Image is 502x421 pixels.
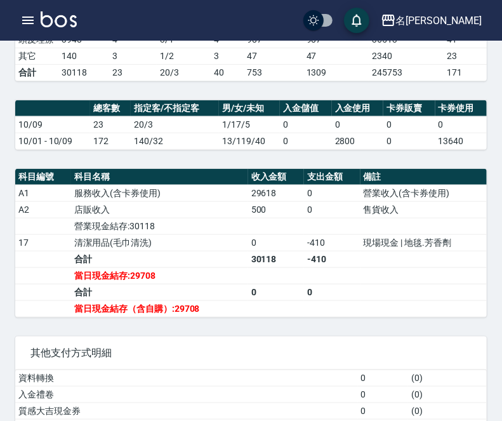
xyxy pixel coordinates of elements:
td: 23 [90,116,131,133]
td: 質感大吉現金券 [15,403,358,419]
td: 當日現金結存（含自購）:29708 [71,300,248,317]
th: 總客數 [90,100,131,117]
th: 男/女/未知 [219,100,280,117]
td: 0 [304,185,360,201]
td: 10/09 [15,116,90,133]
td: 0 [280,133,331,149]
td: 0 [383,116,435,133]
td: 20/3 [157,64,211,81]
td: 服務收入(含卡券使用) [71,185,248,201]
td: 合計 [71,284,248,300]
td: 17 [15,234,71,251]
td: 47 [303,48,369,64]
td: 30118 [58,64,109,81]
td: A2 [15,201,71,218]
td: ( 0 ) [408,403,487,419]
td: 0 [248,234,304,251]
td: 營業現金結存:30118 [71,218,248,234]
th: 入金儲值 [280,100,331,117]
td: 0 [332,116,383,133]
td: 30118 [248,251,304,267]
td: 0 [304,284,360,300]
td: 140/32 [131,133,219,149]
td: 入金禮卷 [15,386,358,403]
td: 40 [211,64,244,81]
td: A1 [15,185,71,201]
td: 13/119/40 [219,133,280,149]
td: 資料轉換 [15,370,358,387]
td: 2340 [369,48,444,64]
td: 23 [109,64,157,81]
td: 3 [109,48,157,64]
td: 店販收入 [71,201,248,218]
td: ( 0 ) [408,386,487,403]
th: 指定客/不指定客 [131,100,219,117]
div: 名[PERSON_NAME] [396,13,482,29]
td: 合計 [71,251,248,267]
td: 其它 [15,48,58,64]
td: 1 / 2 [157,48,211,64]
td: 13640 [435,133,487,149]
td: 1309 [303,64,369,81]
table: a dense table [15,169,487,317]
td: 47 [244,48,303,64]
img: Logo [41,11,77,27]
th: 卡券使用 [435,100,487,117]
td: 0 [358,403,409,419]
td: 500 [248,201,304,218]
span: 其他支付方式明細 [30,347,472,359]
td: 0 [383,133,435,149]
td: 20/3 [131,116,219,133]
th: 卡券販賣 [383,100,435,117]
td: 0 [280,116,331,133]
td: 753 [244,64,303,81]
td: 0 [248,284,304,300]
table: a dense table [15,100,487,150]
th: 備註 [360,169,487,185]
th: 科目編號 [15,169,71,185]
td: ( 0 ) [408,370,487,387]
td: 當日現金結存:29708 [71,267,248,284]
td: -410 [304,234,360,251]
td: 0 [358,386,409,403]
td: 營業收入(含卡券使用) [360,185,487,201]
td: 2800 [332,133,383,149]
td: -410 [304,251,360,267]
button: save [344,8,369,33]
td: 245753 [369,64,444,81]
td: 清潔用品(毛巾清洗) [71,234,248,251]
th: 支出金額 [304,169,360,185]
td: 現場現金 | 地毯.芳香劑 [360,234,487,251]
td: 172 [90,133,131,149]
td: 售貨收入 [360,201,487,218]
button: 名[PERSON_NAME] [376,8,487,34]
td: 0 [304,201,360,218]
th: 入金使用 [332,100,383,117]
td: 29618 [248,185,304,201]
th: 收入金額 [248,169,304,185]
td: 140 [58,48,109,64]
td: 3 [211,48,244,64]
td: 1/17/5 [219,116,280,133]
td: 0 [435,116,487,133]
th: 科目名稱 [71,169,248,185]
td: 0 [358,370,409,387]
td: 合計 [15,64,58,81]
td: 10/01 - 10/09 [15,133,90,149]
